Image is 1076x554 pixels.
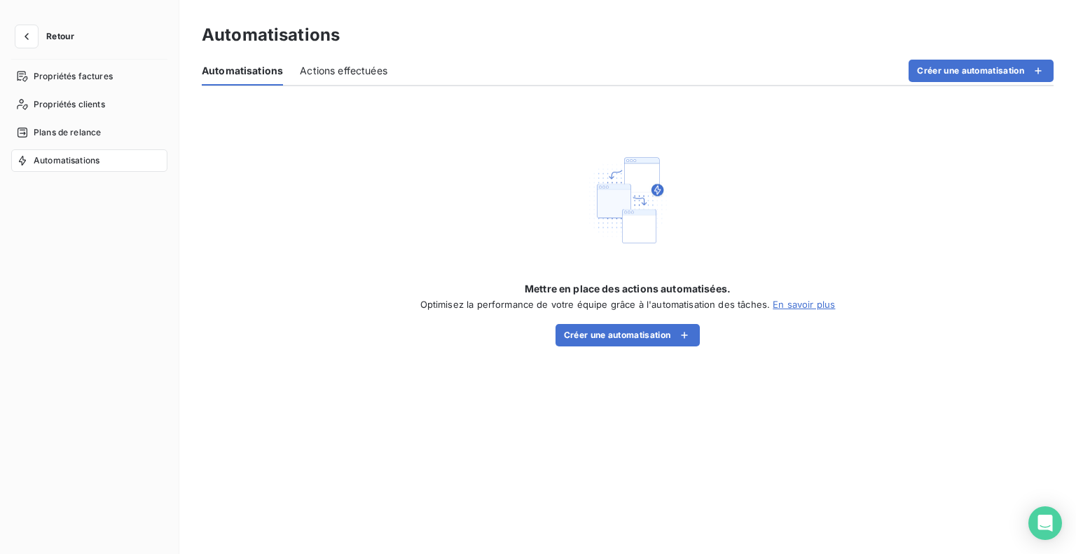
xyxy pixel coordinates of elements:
[909,60,1054,82] button: Créer une automatisation
[34,154,99,167] span: Automatisations
[34,126,101,139] span: Plans de relance
[202,64,283,78] span: Automatisations
[11,149,167,172] a: Automatisations
[34,98,105,111] span: Propriétés clients
[11,65,167,88] a: Propriétés factures
[11,121,167,144] a: Plans de relance
[46,32,74,41] span: Retour
[583,156,672,246] img: Empty state
[556,324,701,346] button: Créer une automatisation
[420,299,771,310] span: Optimisez la performance de votre équipe grâce à l'automatisation des tâches.
[773,299,835,310] a: En savoir plus
[11,93,167,116] a: Propriétés clients
[300,64,387,78] span: Actions effectuées
[11,25,85,48] button: Retour
[525,282,731,296] span: Mettre en place des actions automatisées.
[1028,506,1062,540] div: Open Intercom Messenger
[202,22,340,48] h3: Automatisations
[34,70,113,83] span: Propriétés factures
